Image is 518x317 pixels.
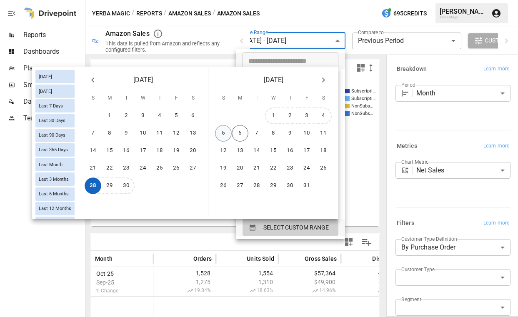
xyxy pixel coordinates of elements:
button: 22 [265,160,282,177]
span: Last 12 Months [35,206,75,211]
button: 28 [248,177,265,194]
button: 24 [298,160,315,177]
button: 26 [215,177,232,194]
button: 14 [248,142,265,159]
button: 17 [135,142,151,159]
button: 31 [298,177,315,194]
span: [DATE] [35,89,55,94]
button: 1 [265,107,282,124]
button: 7 [85,125,101,142]
span: Thursday [283,90,298,107]
button: 20 [232,160,248,177]
span: Last 7 Days [35,103,66,109]
button: 9 [282,125,298,142]
div: [DATE] [35,70,75,83]
span: Last 30 Days [35,118,69,123]
button: 3 [135,107,151,124]
div: Last 90 Days [35,129,75,142]
button: 2 [118,107,135,124]
div: Last 12 Months [35,202,75,215]
button: 23 [118,160,135,177]
button: 29 [101,177,118,194]
button: 28 [85,177,101,194]
button: 25 [151,160,168,177]
button: 29 [265,177,282,194]
button: 18 [315,142,332,159]
button: 3 [298,107,315,124]
span: Last Month [35,162,66,167]
span: Last 3 Months [35,177,72,182]
button: 8 [101,125,118,142]
button: 25 [315,160,332,177]
button: 16 [282,142,298,159]
span: Saturday [185,90,200,107]
button: 5 [168,107,185,124]
span: Friday [169,90,184,107]
button: SELECT CUSTOM RANGE [243,219,338,236]
button: Next month [315,72,332,88]
span: Last 90 Days [35,132,69,138]
button: 5 [215,125,232,142]
span: Sunday [216,90,231,107]
span: [DATE] [133,74,153,86]
button: 2 [282,107,298,124]
button: 23 [282,160,298,177]
button: 19 [215,160,232,177]
button: 7 [248,125,265,142]
button: 15 [101,142,118,159]
button: 16 [118,142,135,159]
button: 20 [185,142,201,159]
button: 6 [232,125,248,142]
button: 11 [151,125,168,142]
div: Last Year [35,217,75,230]
button: 27 [232,177,248,194]
span: Last 6 Months [35,191,72,197]
button: 12 [168,125,185,142]
button: 6 [185,107,201,124]
button: 15 [265,142,282,159]
button: 22 [101,160,118,177]
button: 1 [101,107,118,124]
span: Friday [299,90,314,107]
button: 21 [85,160,101,177]
div: Last 7 Days [35,99,75,112]
div: Last 30 Days [35,114,75,127]
span: Wednesday [135,90,150,107]
div: [DATE] [35,85,75,98]
button: 10 [135,125,151,142]
div: Last 365 Days [35,143,75,157]
div: Last Month [35,158,75,171]
button: 4 [151,107,168,124]
span: [DATE] [264,74,283,86]
button: 10 [298,125,315,142]
span: [DATE] [35,74,55,80]
span: Last 365 Days [35,147,71,152]
button: Previous month [85,72,101,88]
div: Last 6 Months [35,187,75,201]
button: 8 [265,125,282,142]
span: Sunday [85,90,100,107]
button: 17 [298,142,315,159]
span: Saturday [316,90,331,107]
button: 30 [282,177,298,194]
button: 13 [232,142,248,159]
span: Wednesday [266,90,281,107]
button: 21 [248,160,265,177]
button: 24 [135,160,151,177]
span: Thursday [152,90,167,107]
div: Last 3 Months [35,172,75,186]
span: Tuesday [119,90,134,107]
span: SELECT CUSTOM RANGE [263,222,329,233]
button: 11 [315,125,332,142]
button: 19 [168,142,185,159]
button: 27 [185,160,201,177]
span: Monday [233,90,248,107]
button: 18 [151,142,168,159]
button: 9 [118,125,135,142]
button: 4 [315,107,332,124]
button: 26 [168,160,185,177]
span: Tuesday [249,90,264,107]
span: Monday [102,90,117,107]
button: 12 [215,142,232,159]
button: 30 [118,177,135,194]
